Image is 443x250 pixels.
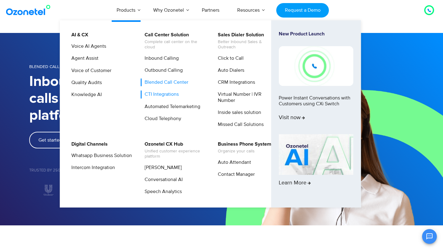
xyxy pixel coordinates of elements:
[145,149,205,159] span: Unified customer experience platform
[141,67,184,74] a: Outbound Calling
[145,39,205,50] span: Complete call center on the cloud
[214,67,245,74] a: Auto Dialers
[279,180,311,187] span: Learn More
[67,164,116,171] a: Intercom Integration
[67,31,89,39] a: AI & CX
[141,176,184,183] a: Conversational AI
[67,67,112,75] a: Voice of Customer
[279,134,353,175] img: AI
[214,31,279,51] a: Sales Dialer SolutionBetter Inbound Sales & Outreach
[43,185,54,196] img: trusted10
[218,149,271,154] span: Organize your calls
[218,39,278,50] span: Better Inbound Sales & Outreach
[29,185,221,196] div: Image Carousel
[29,185,68,196] div: 5 / 5
[214,79,256,86] a: CRM Integrations
[214,54,245,62] a: Click to Call
[141,79,189,86] a: Blended Call Center
[29,64,99,69] span: BLENDED CALL CENTER SOLUTION
[67,152,133,159] a: Whatsapp Business Solution
[29,168,221,172] h5: Trusted by 2500+ Businesses
[141,103,201,111] a: Automated Telemarketing
[141,31,206,51] a: Call Center SolutionComplete call center on the cloud
[141,91,180,98] a: CTI Integrations
[214,91,279,104] a: Virtual Number | IVR Number
[214,121,265,128] a: Missed Call Solutions
[214,171,256,178] a: Contact Manager
[214,159,252,166] a: Auto Attendant
[29,73,221,124] h1: Inbound & outbound calls from the same platform
[141,164,183,171] a: [PERSON_NAME]
[279,31,353,132] a: New Product LaunchPower Instant Conversations with Customers using CXi SwitchVisit now
[279,115,305,121] span: Visit now
[67,54,99,62] a: Agent Assist
[141,115,182,123] a: Cloud Telephony
[279,46,353,86] img: New-Project-17.png
[214,140,272,155] a: Business Phone SystemOrganize your calls
[38,138,62,143] span: Get started
[67,79,103,87] a: Quality Audits
[67,42,107,50] a: Voice AI Agents
[29,132,71,148] a: Get started
[141,54,180,62] a: Inbound Calling
[214,109,262,116] a: Inside sales solution
[279,134,353,197] a: Learn More
[276,3,329,18] a: Request a Demo
[67,140,109,148] a: Digital Channels
[67,91,103,99] a: Knowledge AI
[422,229,437,244] button: Open chat
[141,188,183,196] a: Speech Analytics
[141,140,206,160] a: Ozonetel CX HubUnified customer experience platform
